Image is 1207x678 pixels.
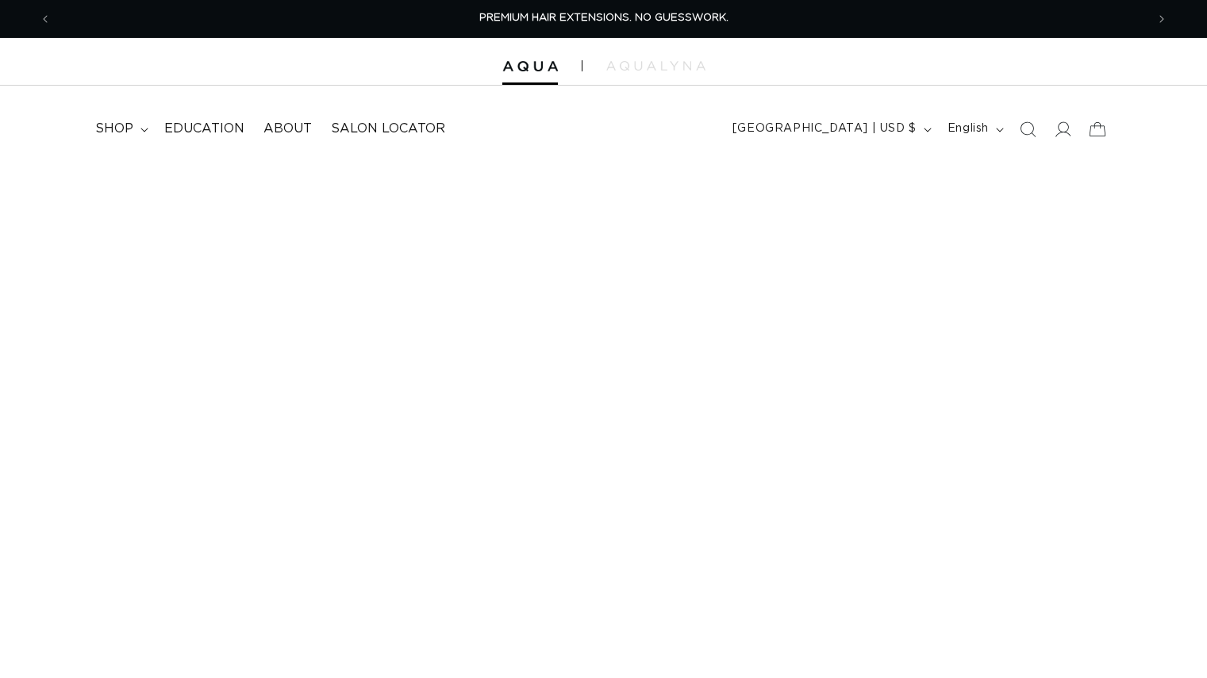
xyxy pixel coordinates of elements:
[502,61,558,72] img: Aqua Hair Extensions
[1144,4,1179,34] button: Next announcement
[95,121,133,137] span: shop
[723,114,938,144] button: [GEOGRAPHIC_DATA] | USD $
[732,121,917,137] span: [GEOGRAPHIC_DATA] | USD $
[263,121,312,137] span: About
[321,111,455,147] a: Salon Locator
[938,114,1010,144] button: English
[1010,112,1045,147] summary: Search
[331,121,445,137] span: Salon Locator
[606,61,705,71] img: aqualyna.com
[28,4,63,34] button: Previous announcement
[155,111,254,147] a: Education
[479,13,728,23] span: PREMIUM HAIR EXTENSIONS. NO GUESSWORK.
[164,121,244,137] span: Education
[254,111,321,147] a: About
[86,111,155,147] summary: shop
[948,121,989,137] span: English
